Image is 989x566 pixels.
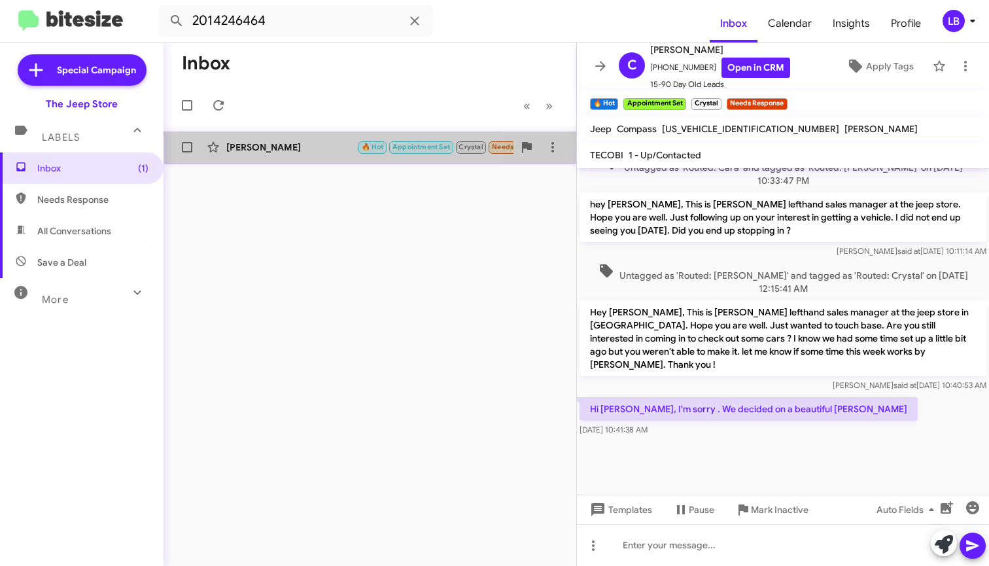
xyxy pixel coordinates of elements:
[182,53,230,74] h1: Inbox
[844,123,918,135] span: [PERSON_NAME]
[689,498,714,522] span: Pause
[580,263,986,295] span: Untagged as 'Routed: [PERSON_NAME]' and tagged as 'Routed: Crystal' on [DATE] 12:15:41 AM
[37,256,86,269] span: Save a Deal
[523,97,530,114] span: «
[837,246,986,256] span: [PERSON_NAME] [DATE] 10:11:14 AM
[725,498,819,522] button: Mark Inactive
[392,143,450,151] span: Appointment Set
[650,78,790,91] span: 15-90 Day Old Leads
[492,143,547,151] span: Needs Response
[459,143,483,151] span: Crystal
[662,123,839,135] span: [US_VEHICLE_IDENTIFICATION_NUMBER]
[362,143,384,151] span: 🔥 Hot
[42,132,80,143] span: Labels
[46,97,118,111] div: The Jeep Store
[580,425,648,434] span: [DATE] 10:41:38 AM
[37,193,148,206] span: Needs Response
[37,162,148,175] span: Inbox
[158,5,433,37] input: Search
[37,224,111,238] span: All Conversations
[18,54,147,86] a: Special Campaign
[587,498,652,522] span: Templates
[757,5,822,43] a: Calendar
[822,5,880,43] a: Insights
[42,294,69,306] span: More
[691,98,721,110] small: Crystal
[590,149,623,161] span: TECOBI
[710,5,757,43] a: Inbox
[833,380,986,390] span: [PERSON_NAME] [DATE] 10:40:53 AM
[751,498,808,522] span: Mark Inactive
[515,92,538,119] button: Previous
[629,149,701,161] span: 1 - Up/Contacted
[650,58,790,78] span: [PHONE_NUMBER]
[590,98,618,110] small: 🔥 Hot
[226,141,357,154] div: [PERSON_NAME]
[880,5,931,43] a: Profile
[580,192,986,242] p: hey [PERSON_NAME], This is [PERSON_NAME] lefthand sales manager at the jeep store. Hope you are w...
[577,498,663,522] button: Templates
[538,92,561,119] button: Next
[866,498,950,522] button: Auto Fields
[897,246,920,256] span: said at
[580,300,986,376] p: Hey [PERSON_NAME], This is [PERSON_NAME] lefthand sales manager at the jeep store in [GEOGRAPHIC_...
[617,123,657,135] span: Compass
[650,42,790,58] span: [PERSON_NAME]
[57,63,136,77] span: Special Campaign
[623,98,685,110] small: Appointment Set
[943,10,965,32] div: LB
[546,97,553,114] span: »
[590,123,612,135] span: Jeep
[138,162,148,175] span: (1)
[357,139,513,154] div: Hi [PERSON_NAME], I'm sorry . We decided on a beautiful [PERSON_NAME]
[580,155,986,187] span: Untagged as 'Routed: Cara' and tagged as 'Routed: [PERSON_NAME]' on [DATE] 10:33:47 PM
[894,380,916,390] span: said at
[931,10,975,32] button: LB
[876,498,939,522] span: Auto Fields
[833,54,926,78] button: Apply Tags
[627,55,637,76] span: C
[516,92,561,119] nav: Page navigation example
[866,54,914,78] span: Apply Tags
[727,98,787,110] small: Needs Response
[580,397,918,421] p: Hi [PERSON_NAME], I'm sorry . We decided on a beautiful [PERSON_NAME]
[721,58,790,78] a: Open in CRM
[663,498,725,522] button: Pause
